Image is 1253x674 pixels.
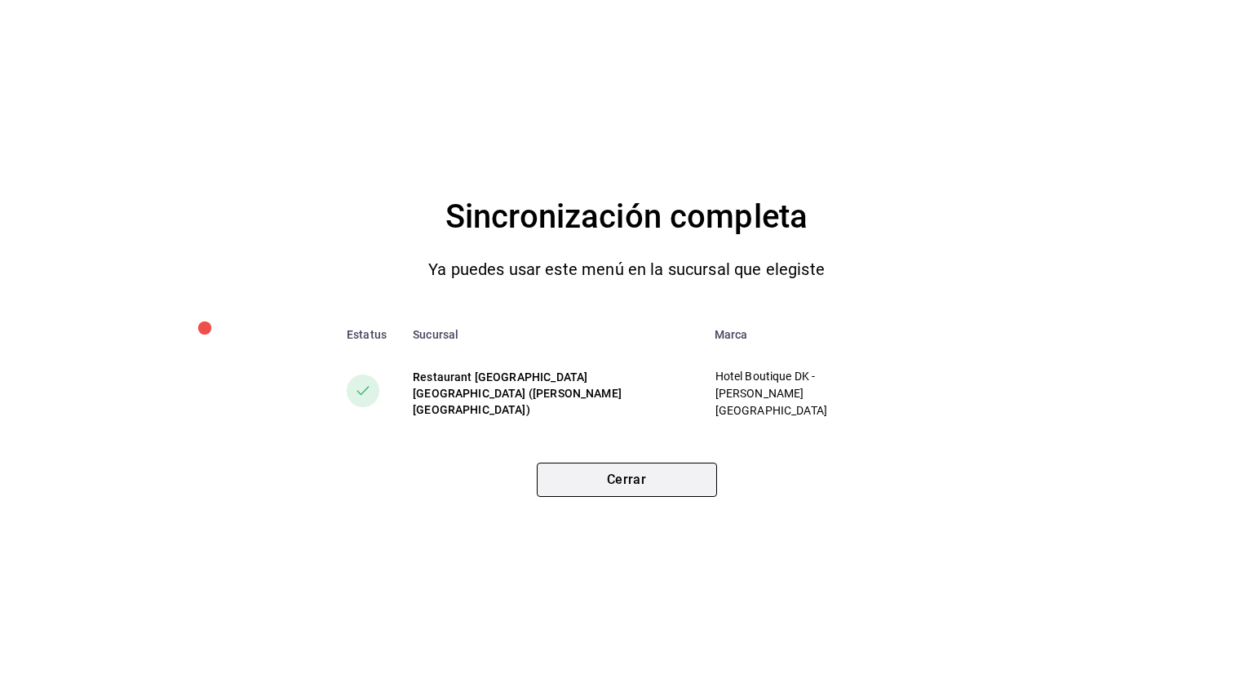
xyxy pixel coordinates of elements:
th: Marca [702,315,932,354]
button: Cerrar [537,463,717,497]
th: Sucursal [400,315,702,354]
div: Restaurant [GEOGRAPHIC_DATA] [GEOGRAPHIC_DATA] ([PERSON_NAME][GEOGRAPHIC_DATA]) [413,369,688,418]
h4: Sincronización completa [445,191,808,243]
th: Estatus [321,315,400,354]
p: Hotel Boutique DK - [PERSON_NAME][GEOGRAPHIC_DATA] [715,368,905,419]
p: Ya puedes usar este menú en la sucursal que elegiste [428,256,825,282]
